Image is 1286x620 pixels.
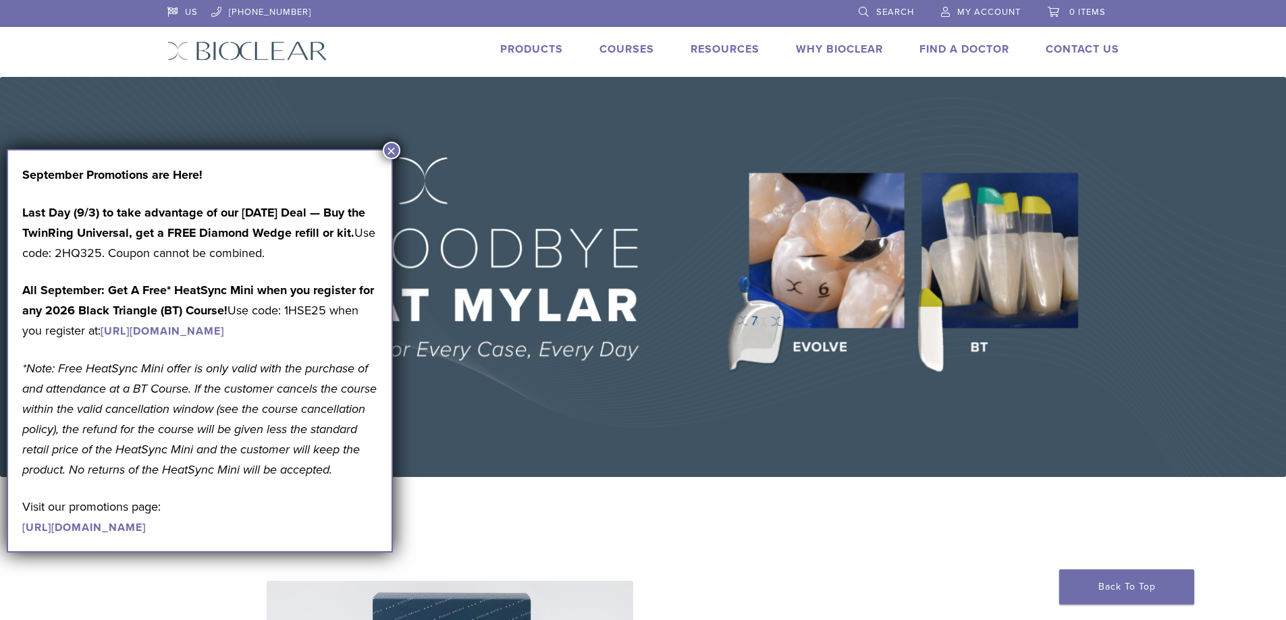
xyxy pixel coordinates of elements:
[101,325,224,338] a: [URL][DOMAIN_NAME]
[876,7,914,18] span: Search
[22,361,377,477] em: *Note: Free HeatSync Mini offer is only valid with the purchase of and attendance at a BT Course....
[22,167,203,182] strong: September Promotions are Here!
[919,43,1009,56] a: Find A Doctor
[1069,7,1106,18] span: 0 items
[22,202,377,263] p: Use code: 2HQ325. Coupon cannot be combined.
[22,280,377,341] p: Use code: 1HSE25 when you register at:
[599,43,654,56] a: Courses
[796,43,883,56] a: Why Bioclear
[167,41,327,61] img: Bioclear
[22,283,374,318] strong: All September: Get A Free* HeatSync Mini when you register for any 2026 Black Triangle (BT) Course!
[22,521,146,534] a: [URL][DOMAIN_NAME]
[383,142,400,159] button: Close
[691,43,759,56] a: Resources
[22,497,377,537] p: Visit our promotions page:
[22,205,365,240] strong: Last Day (9/3) to take advantage of our [DATE] Deal — Buy the TwinRing Universal, get a FREE Diam...
[1059,569,1194,604] a: Back To Top
[1046,43,1119,56] a: Contact Us
[500,43,563,56] a: Products
[957,7,1021,18] span: My Account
